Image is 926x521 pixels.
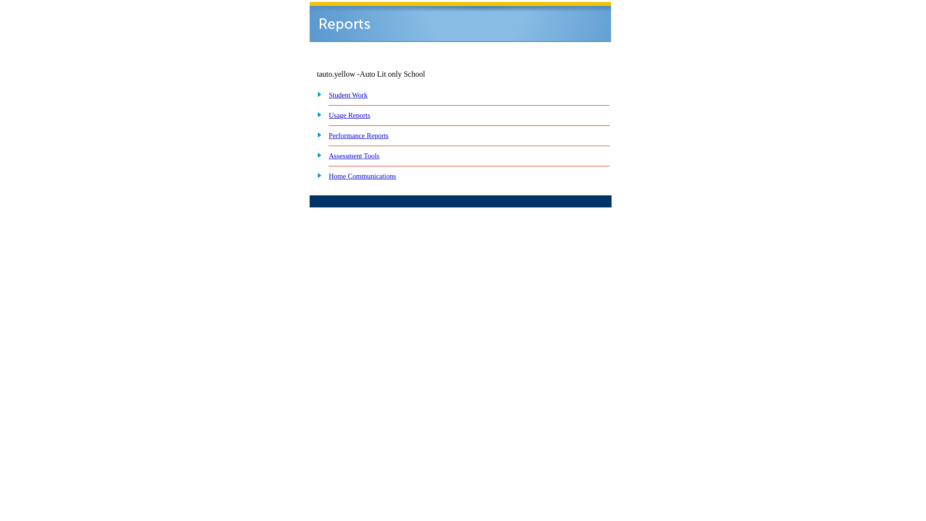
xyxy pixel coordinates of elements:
[329,152,380,160] a: Assessment Tools
[329,111,370,119] a: Usage Reports
[312,171,322,179] img: plus.gif
[329,172,396,180] a: Home Communications
[310,2,611,42] img: header
[312,90,322,98] img: plus.gif
[317,70,494,79] td: tauto.yellow -
[312,151,322,159] img: plus.gif
[329,91,368,99] a: Student Work
[312,130,322,139] img: plus.gif
[329,132,389,139] a: Performance Reports
[360,70,425,78] nobr: Auto Lit only School
[312,110,322,119] img: plus.gif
